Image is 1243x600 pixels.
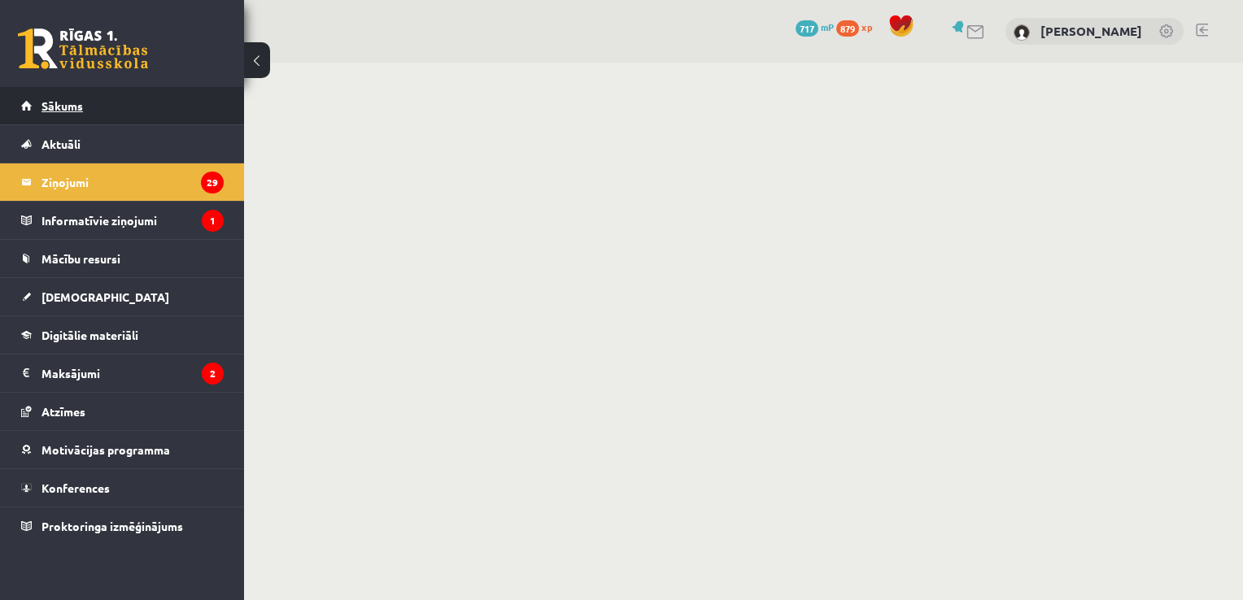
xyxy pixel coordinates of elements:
a: Mācību resursi [21,240,224,277]
i: 1 [202,210,224,232]
a: Sākums [21,87,224,124]
legend: Informatīvie ziņojumi [41,202,224,239]
a: Motivācijas programma [21,431,224,468]
a: Proktoringa izmēģinājums [21,507,224,545]
span: Mācību resursi [41,251,120,266]
span: Proktoringa izmēģinājums [41,519,183,533]
span: 879 [836,20,859,37]
span: Digitālie materiāli [41,328,138,342]
a: [PERSON_NAME] [1040,23,1142,39]
a: Ziņojumi29 [21,163,224,201]
span: Motivācijas programma [41,442,170,457]
a: [DEMOGRAPHIC_DATA] [21,278,224,315]
span: mP [821,20,834,33]
legend: Ziņojumi [41,163,224,201]
img: Ivanda Kokina [1014,24,1030,41]
a: Aktuāli [21,125,224,163]
a: Konferences [21,469,224,507]
a: Informatīvie ziņojumi1 [21,202,224,239]
i: 2 [202,363,224,385]
a: 717 mP [796,20,834,33]
span: [DEMOGRAPHIC_DATA] [41,289,169,304]
i: 29 [201,172,224,193]
span: Atzīmes [41,404,85,419]
span: Konferences [41,480,110,495]
legend: Maksājumi [41,354,224,392]
a: Digitālie materiāli [21,316,224,354]
a: 879 xp [836,20,880,33]
a: Rīgas 1. Tālmācības vidusskola [18,28,148,69]
span: Aktuāli [41,137,81,151]
span: xp [861,20,872,33]
span: 717 [796,20,818,37]
span: Sākums [41,98,83,113]
a: Maksājumi2 [21,354,224,392]
a: Atzīmes [21,393,224,430]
